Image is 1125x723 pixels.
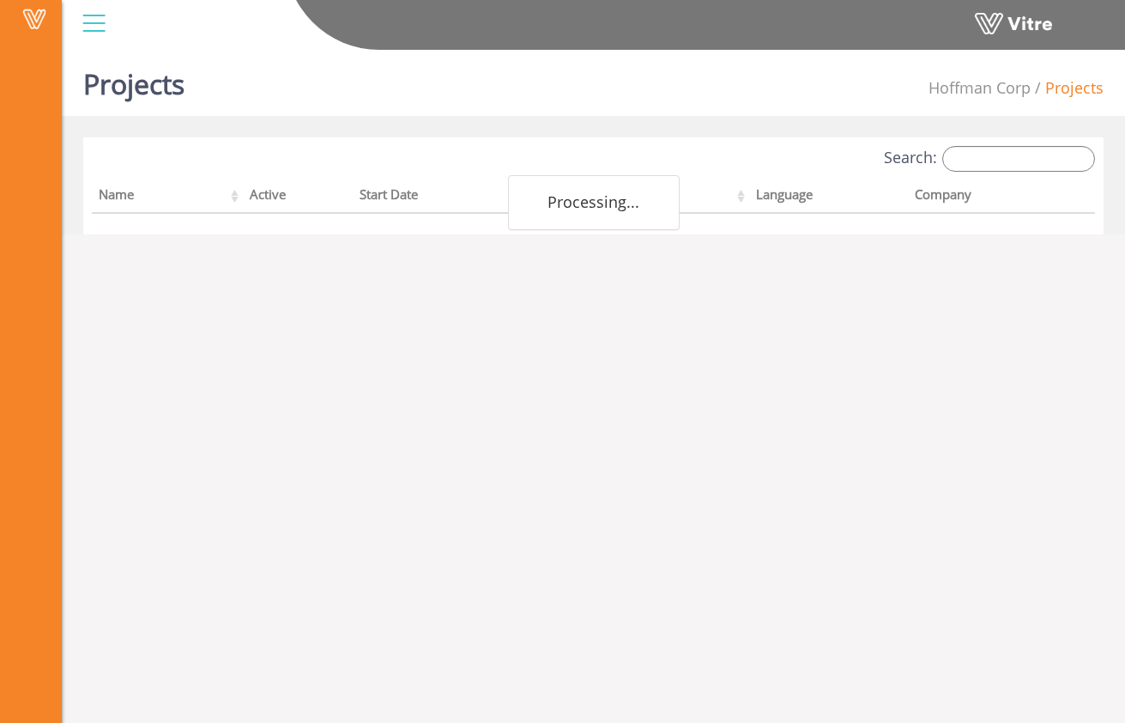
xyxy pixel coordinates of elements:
label: Search: [884,146,1095,172]
li: Projects [1031,77,1104,100]
span: 210 [928,77,1031,98]
th: Name [92,181,243,214]
th: Active [243,181,353,214]
div: Processing... [508,175,680,230]
h1: Projects [83,43,184,116]
th: Company [908,181,1064,214]
th: Language [749,181,907,214]
th: Start Date [353,181,557,214]
input: Search: [942,146,1095,172]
